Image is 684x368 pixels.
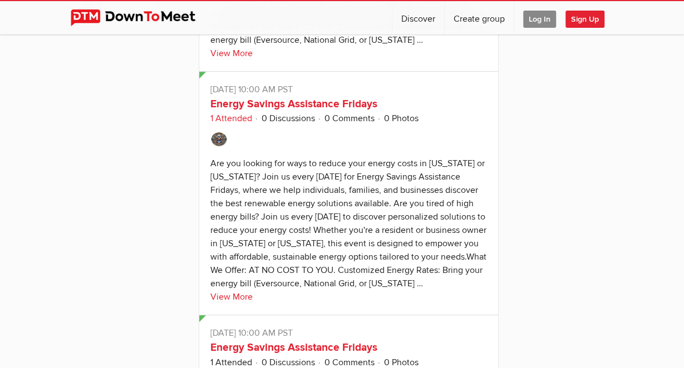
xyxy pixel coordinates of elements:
[523,11,556,28] span: Log In
[262,357,315,368] a: 0 Discussions
[565,11,604,28] span: Sign Up
[210,341,377,354] a: Energy Savings Assistance Fridays
[262,113,315,124] a: 0 Discussions
[210,97,377,111] a: Energy Savings Assistance Fridays
[210,131,227,147] img: Thenuvision
[210,113,252,124] a: 1 Attended
[445,1,514,34] a: Create group
[210,158,486,289] div: Are you looking for ways to reduce your energy costs in [US_STATE] or [US_STATE]? Join us every [...
[210,83,488,96] p: [DATE] 10:00 AM PST
[392,1,444,34] a: Discover
[324,113,375,124] a: 0 Comments
[210,326,488,340] p: [DATE] 10:00 AM PST
[210,47,253,60] a: View More
[384,113,419,124] a: 0 Photos
[71,9,213,26] img: DownToMeet
[384,357,419,368] a: 0 Photos
[324,357,375,368] a: 0 Comments
[210,357,252,368] a: 1 Attended
[514,1,565,34] a: Log In
[210,290,253,304] a: View More
[565,1,613,34] a: Sign Up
